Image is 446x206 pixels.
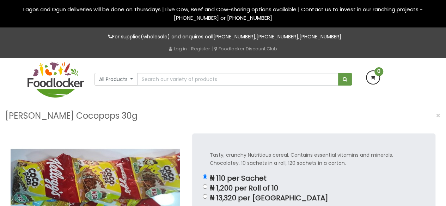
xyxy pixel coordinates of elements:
span: | [188,45,190,52]
p: Tasty, crunchy Nutritious cereal. Contains essential vitamins and minerals. Chocolatey. 10 sachet... [210,151,418,167]
img: FoodLocker [28,62,84,98]
a: Foodlocker Discount Club [214,45,277,52]
input: ₦ 110 per Sachet [203,174,207,179]
p: ₦ 110 per Sachet [210,174,418,182]
span: 0 [374,67,383,76]
button: Close [432,108,444,123]
a: Register [191,45,210,52]
h3: [PERSON_NAME] Cocopops 30g [5,109,138,123]
p: ₦ 13,320 per [GEOGRAPHIC_DATA] [210,194,418,202]
span: Lagos and Ogun deliveries will be done on Thursdays | Live Cow, Beef and Cow-sharing options avai... [23,6,423,21]
a: [PHONE_NUMBER] [213,33,255,40]
input: ₦ 13,320 per [GEOGRAPHIC_DATA] [203,194,207,199]
a: [PHONE_NUMBER] [299,33,341,40]
input: Search our variety of products [137,73,338,86]
button: All Products [94,73,138,86]
a: Log in [169,45,187,52]
span: × [436,111,441,121]
p: ₦ 1,200 per Roll of 10 [210,184,418,192]
p: For supplies(wholesale) and enquires call , , [28,33,419,41]
input: ₦ 1,200 per Roll of 10 [203,184,207,189]
a: [PHONE_NUMBER] [256,33,298,40]
span: | [212,45,213,52]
